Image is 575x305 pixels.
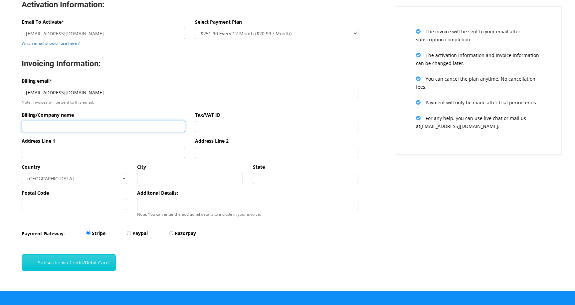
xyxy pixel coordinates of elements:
label: Address Line 1 [22,137,55,145]
iframe: Chat Widget [542,273,575,305]
label: Billing email* [22,77,52,85]
small: Note: Invoices will be sent to this email. [22,99,94,105]
p: You can cancel the plan anytime. No cancellation fees. [416,75,541,91]
p: For any help, you can use live chat or mail us at [EMAIL_ADDRESS][DOMAIN_NAME] . [416,114,541,130]
p: The activation information and invoice information can be changed later. [416,51,541,67]
label: Additonal Details: [137,189,178,197]
label: Select Payment Plan [195,18,242,26]
label: Billing/Company name [22,111,74,119]
label: Tax/VAT ID [195,111,220,119]
p: Payment will only be made after trial period ends. [416,98,541,107]
label: City [137,163,146,171]
label: Email To Activate* [22,18,64,26]
label: Stripe [92,229,105,237]
div: Виджет чата [542,273,575,305]
label: Postal Code [22,189,49,197]
h3: Invoicing Information: [22,59,358,69]
label: Payment Gateway: [22,230,65,238]
label: Country [22,163,40,171]
label: State [253,163,265,171]
label: Paypal [132,229,148,237]
p: The invoice will be sent to your email after subscription completion. [416,27,541,44]
button: Subscribe Via Credit/Debit Card [22,254,116,271]
small: Note: You can enter the additional details to include in your invoice. [137,211,261,217]
label: Razorpay [175,229,196,237]
label: Address Line 2 [195,137,229,145]
input: Enter email [22,28,185,39]
a: Which email should I use here ? [22,40,80,46]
